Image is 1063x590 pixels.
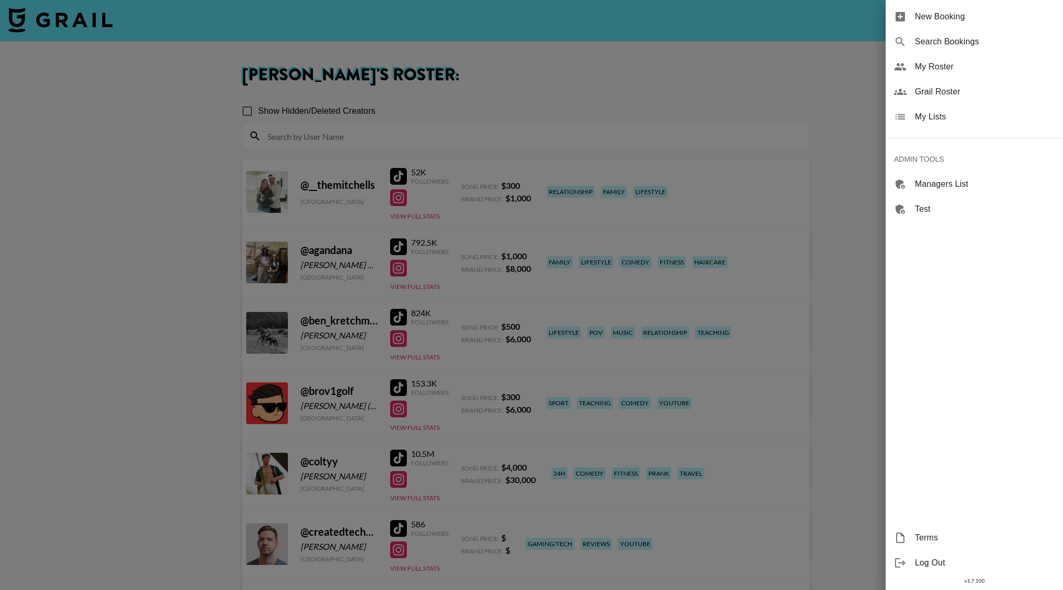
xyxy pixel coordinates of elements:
span: My Roster [915,61,1055,73]
span: Log Out [915,557,1055,569]
div: Search Bookings [886,29,1063,54]
div: My Lists [886,104,1063,129]
div: Terms [886,525,1063,550]
div: Grail Roster [886,79,1063,104]
span: My Lists [915,111,1055,123]
div: v 1.7.100 [886,575,1063,586]
span: Terms [915,532,1055,544]
span: Search Bookings [915,35,1055,48]
div: New Booking [886,4,1063,29]
span: New Booking [915,10,1055,23]
div: Test [886,197,1063,222]
span: Grail Roster [915,86,1055,98]
div: ADMIN TOOLS [886,147,1063,172]
div: Log Out [886,550,1063,575]
div: Managers List [886,172,1063,197]
span: Managers List [915,178,1055,190]
div: My Roster [886,54,1063,79]
span: Test [915,203,1055,215]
